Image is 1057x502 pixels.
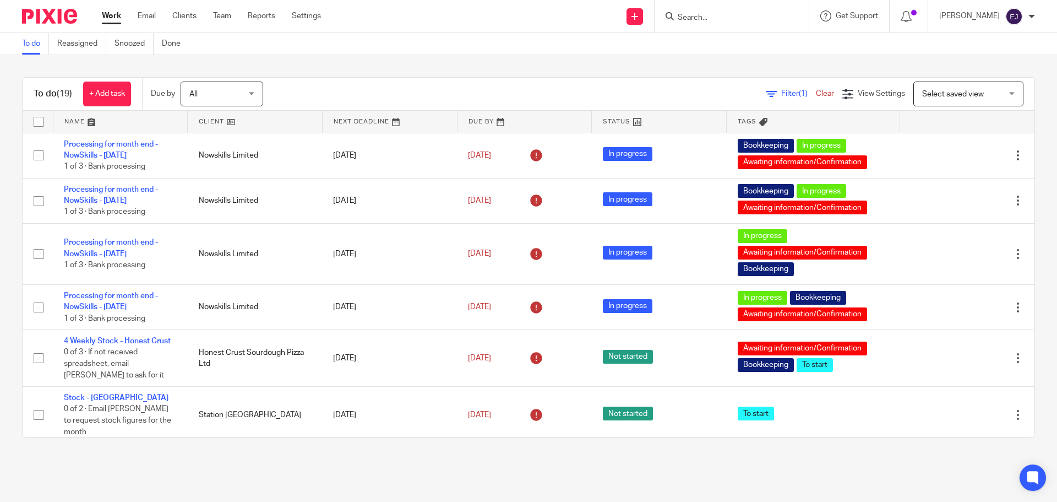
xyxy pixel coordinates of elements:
[858,90,905,98] span: View Settings
[115,33,154,55] a: Snoozed
[189,90,198,98] span: All
[57,89,72,98] span: (19)
[922,90,984,98] span: Select saved view
[738,229,787,243] span: In progress
[188,387,323,444] td: Station [GEOGRAPHIC_DATA]
[22,9,77,24] img: Pixie
[138,10,156,21] a: Email
[188,330,323,387] td: Honest Crust Sourdough Pizza Ltd
[188,178,323,223] td: Nowskills Limited
[603,192,652,206] span: In progress
[738,342,867,355] span: Awaiting information/Confirmation
[322,387,457,444] td: [DATE]
[781,90,816,98] span: Filter
[797,184,846,198] span: In progress
[188,133,323,178] td: Nowskills Limited
[172,10,197,21] a: Clients
[102,10,121,21] a: Work
[677,13,776,23] input: Search
[468,250,491,258] span: [DATE]
[468,197,491,204] span: [DATE]
[64,261,145,269] span: 1 of 3 · Bank processing
[738,155,867,169] span: Awaiting information/Confirmation
[64,349,164,379] span: 0 of 3 · If not received spreadsheet, email [PERSON_NAME] to ask for it
[22,33,49,55] a: To do
[322,223,457,284] td: [DATE]
[799,90,808,98] span: (1)
[64,163,145,170] span: 1 of 3 · Bank processing
[816,90,834,98] a: Clear
[738,262,794,276] span: Bookkeeping
[64,208,145,216] span: 1 of 3 · Bank processing
[292,10,321,21] a: Settings
[939,10,1000,21] p: [PERSON_NAME]
[738,246,867,260] span: Awaiting information/Confirmation
[797,358,833,372] span: To start
[322,133,457,178] td: [DATE]
[64,406,171,436] span: 0 of 2 · Email [PERSON_NAME] to request stock figures for the month
[468,303,491,311] span: [DATE]
[603,147,652,161] span: In progress
[64,337,171,345] a: 4 Weekly Stock - Honest Crust
[797,139,846,153] span: In progress
[213,10,231,21] a: Team
[64,239,158,257] a: Processing for month end - NowSkills - [DATE]
[64,141,158,159] a: Processing for month end - NowSkills - [DATE]
[162,33,189,55] a: Done
[738,201,867,214] span: Awaiting information/Confirmation
[1005,8,1023,25] img: svg%3E
[738,307,867,321] span: Awaiting information/Confirmation
[603,246,652,260] span: In progress
[83,82,131,106] a: + Add task
[322,178,457,223] td: [DATE]
[64,186,158,204] a: Processing for month end - NowSkills - [DATE]
[603,350,653,364] span: Not started
[738,407,774,420] span: To start
[836,12,878,20] span: Get Support
[738,139,794,153] span: Bookkeeping
[790,291,846,305] span: Bookkeeping
[322,330,457,387] td: [DATE]
[64,394,168,402] a: Stock - [GEOGRAPHIC_DATA]
[468,152,491,159] span: [DATE]
[64,315,145,322] span: 1 of 3 · Bank processing
[738,291,787,305] span: In progress
[34,88,72,100] h1: To do
[188,284,323,330] td: Nowskills Limited
[603,299,652,313] span: In progress
[151,88,175,99] p: Due by
[738,358,794,372] span: Bookkeeping
[468,354,491,362] span: [DATE]
[738,118,756,125] span: Tags
[188,223,323,284] td: Nowskills Limited
[603,407,653,420] span: Not started
[64,292,158,311] a: Processing for month end - NowSkills - [DATE]
[468,411,491,419] span: [DATE]
[248,10,275,21] a: Reports
[738,184,794,198] span: Bookkeeping
[322,284,457,330] td: [DATE]
[57,33,106,55] a: Reassigned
